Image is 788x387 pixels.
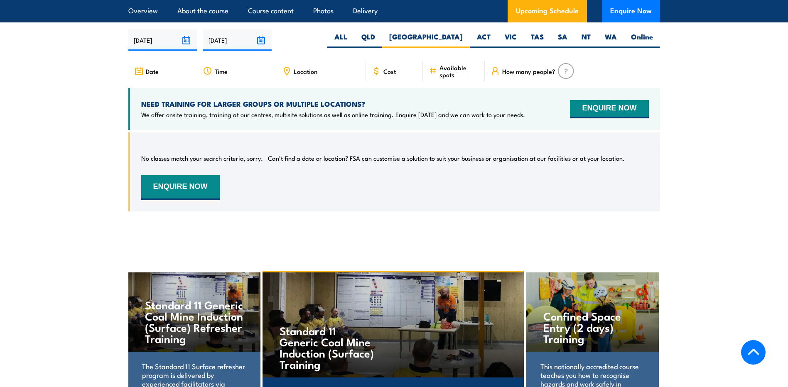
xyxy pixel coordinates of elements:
[215,68,228,75] span: Time
[141,175,220,200] button: ENQUIRE NOW
[145,299,244,344] h4: Standard 11 Generic Coal Mine Induction (Surface) Refresher Training
[502,68,555,75] span: How many people?
[543,310,642,344] h4: Confined Space Entry (2 days) Training
[551,32,574,48] label: SA
[574,32,598,48] label: NT
[268,154,625,162] p: Can’t find a date or location? FSA can customise a solution to suit your business or organisation...
[598,32,624,48] label: WA
[524,32,551,48] label: TAS
[327,32,354,48] label: ALL
[383,68,396,75] span: Cost
[294,68,317,75] span: Location
[128,29,197,51] input: From date
[382,32,470,48] label: [GEOGRAPHIC_DATA]
[498,32,524,48] label: VIC
[280,325,377,370] h4: Standard 11 Generic Coal Mine Induction (Surface) Training
[570,100,648,118] button: ENQUIRE NOW
[354,32,382,48] label: QLD
[203,29,272,51] input: To date
[624,32,660,48] label: Online
[146,68,159,75] span: Date
[470,32,498,48] label: ACT
[439,64,479,78] span: Available spots
[141,99,525,108] h4: NEED TRAINING FOR LARGER GROUPS OR MULTIPLE LOCATIONS?
[141,154,263,162] p: No classes match your search criteria, sorry.
[141,110,525,119] p: We offer onsite training, training at our centres, multisite solutions as well as online training...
